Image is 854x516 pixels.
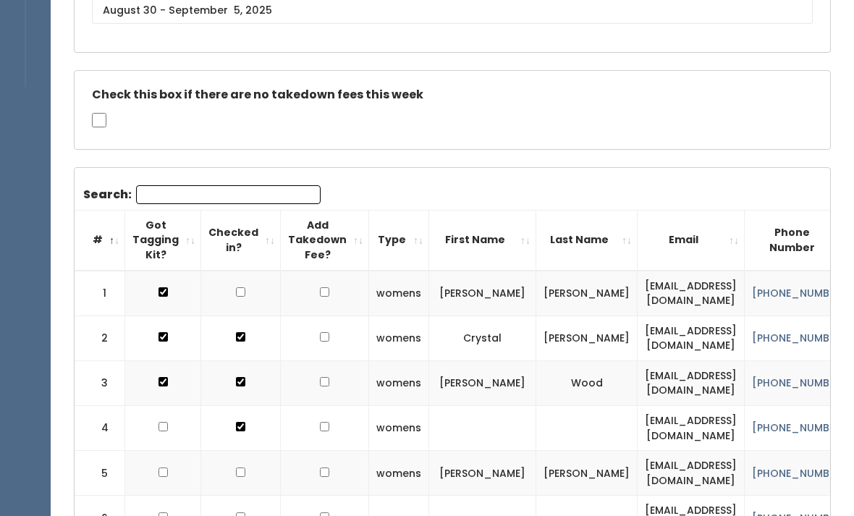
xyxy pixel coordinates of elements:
h5: Check this box if there are no takedown fees this week [92,88,813,101]
a: [PHONE_NUMBER] [752,466,846,481]
td: [PERSON_NAME] [536,451,638,496]
label: Search: [83,185,321,204]
th: Type: activate to sort column ascending [369,210,429,270]
a: [PHONE_NUMBER] [752,420,846,435]
a: [PHONE_NUMBER] [752,376,846,390]
td: [PERSON_NAME] [429,271,536,316]
td: [EMAIL_ADDRESS][DOMAIN_NAME] [638,271,745,316]
a: [PHONE_NUMBER] [752,286,846,300]
td: [EMAIL_ADDRESS][DOMAIN_NAME] [638,316,745,360]
td: womens [369,271,429,316]
td: womens [369,360,429,405]
td: 5 [75,451,125,496]
th: First Name: activate to sort column ascending [429,210,536,270]
td: [PERSON_NAME] [429,360,536,405]
td: [EMAIL_ADDRESS][DOMAIN_NAME] [638,360,745,405]
th: Got Tagging Kit?: activate to sort column ascending [125,210,201,270]
td: [PERSON_NAME] [429,451,536,496]
td: womens [369,451,429,496]
a: [PHONE_NUMBER] [752,331,846,345]
td: 2 [75,316,125,360]
td: [EMAIL_ADDRESS][DOMAIN_NAME] [638,406,745,451]
td: [PERSON_NAME] [536,271,638,316]
th: Add Takedown Fee?: activate to sort column ascending [281,210,369,270]
th: Checked in?: activate to sort column ascending [201,210,281,270]
td: [EMAIL_ADDRESS][DOMAIN_NAME] [638,451,745,496]
th: Email: activate to sort column ascending [638,210,745,270]
td: [PERSON_NAME] [536,316,638,360]
th: Last Name: activate to sort column ascending [536,210,638,270]
td: Crystal [429,316,536,360]
td: Wood [536,360,638,405]
td: 3 [75,360,125,405]
td: 4 [75,406,125,451]
td: womens [369,406,429,451]
td: 1 [75,271,125,316]
input: Search: [136,185,321,204]
th: Phone Number: activate to sort column ascending [745,210,854,270]
th: #: activate to sort column descending [75,210,125,270]
td: womens [369,316,429,360]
